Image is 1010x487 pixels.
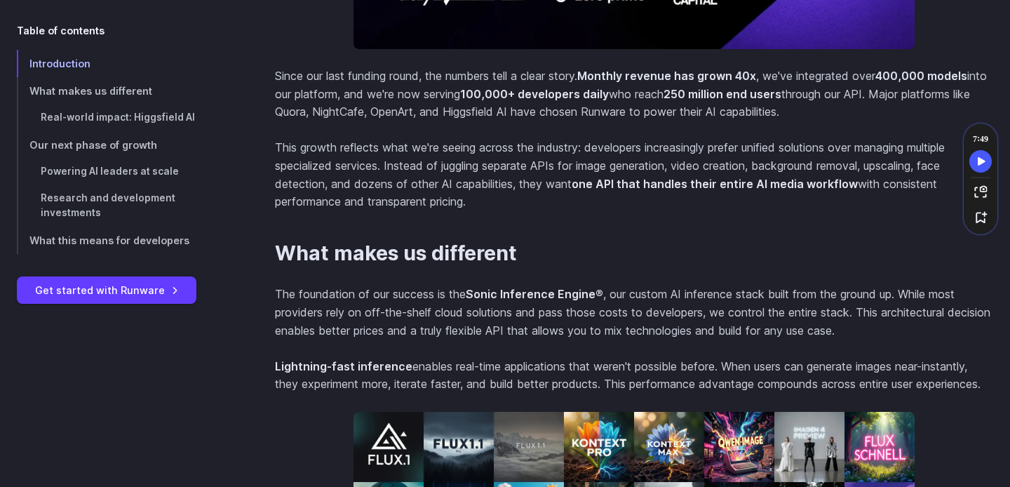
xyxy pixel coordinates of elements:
[275,359,412,373] strong: Lightning-fast inference
[275,67,993,121] p: Since our last funding round, the numbers tell a clear story. , we've integrated over into our pl...
[17,22,105,39] span: Table of contents
[17,276,196,304] a: Get started with Runware
[17,227,230,254] a: What this means for developers
[29,234,189,246] span: What this means for developers
[664,87,781,101] strong: 250 million end users
[572,177,858,191] strong: one API that handles their entire AI media workflow
[275,139,993,211] p: This growth reflects what we're seeing across the industry: developers increasingly prefer unifie...
[595,287,603,301] span: registered
[275,358,993,394] p: enables real-time applications that weren't possible before. When users can generate images near-...
[275,286,993,340] p: The foundation of our success is the , our custom AI inference stack built from the ground up. Wh...
[577,69,756,83] strong: Monthly revenue has grown 40x
[466,287,603,301] strong: Sonic Inference Engine
[17,159,230,185] a: Powering AI leaders at scale
[275,241,517,266] a: What makes us different
[17,77,230,105] a: What makes us different
[29,58,90,69] span: Introduction
[29,139,157,151] span: Our next phase of growth
[17,131,230,159] a: Our next phase of growth
[17,185,230,227] a: Research and development investments
[41,112,195,123] span: Real-world impact: Higgsfield AI
[17,50,230,77] a: Introduction
[41,166,179,177] span: Powering AI leaders at scale
[875,69,967,83] strong: 400,000 models
[460,87,609,101] strong: 100,000+ developers daily
[17,105,230,131] a: Real-world impact: Higgsfield AI
[41,192,175,219] span: Research and development investments
[29,85,152,97] span: What makes us different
